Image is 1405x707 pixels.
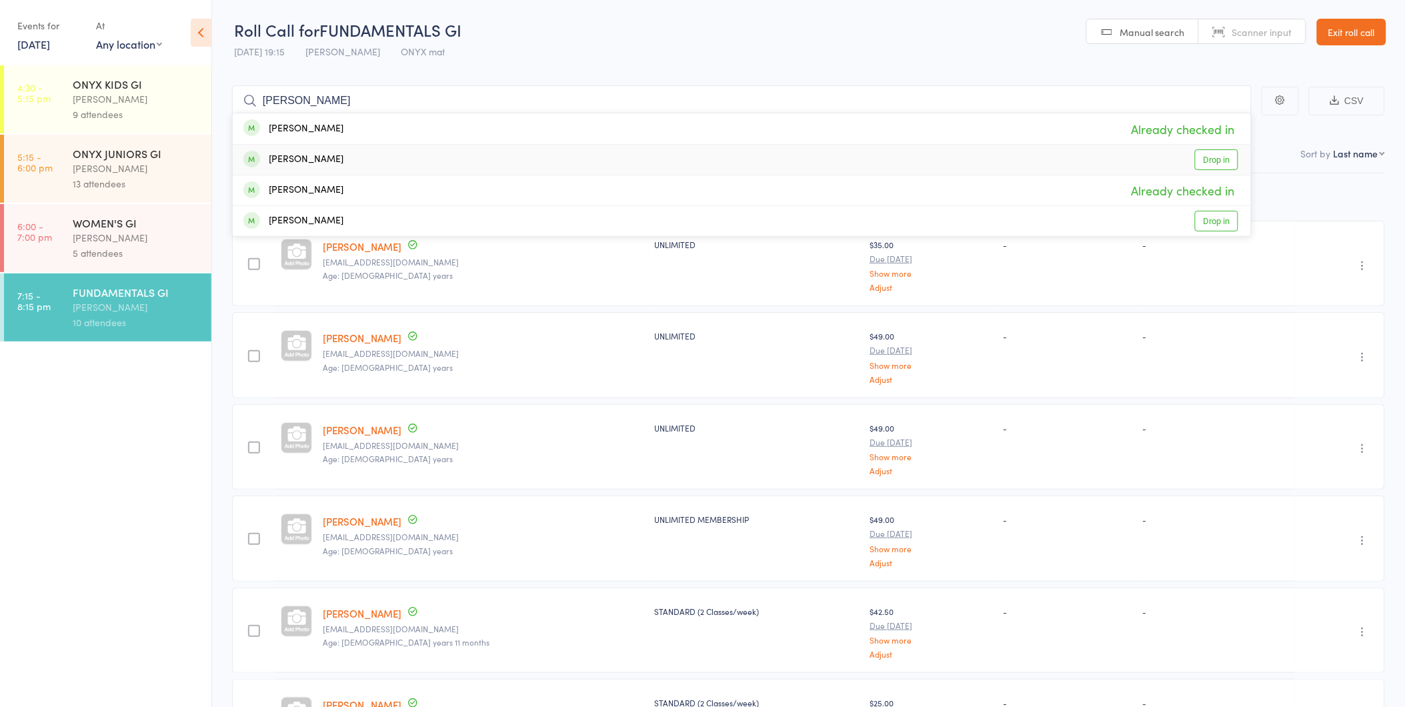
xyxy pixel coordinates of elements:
a: 7:15 -8:15 pmFUNDAMENTALS GI[PERSON_NAME]10 attendees [4,273,211,341]
div: - [1142,514,1288,525]
div: $35.00 [870,239,992,291]
div: ONYX KIDS GI [73,77,200,91]
a: Drop in [1195,149,1238,170]
a: Show more [870,361,992,370]
div: UNLIMITED [654,330,859,341]
div: $42.50 [870,606,992,658]
div: - [1142,330,1288,341]
a: [PERSON_NAME] [323,606,401,620]
div: - [1142,422,1288,434]
small: Due [DATE] [870,529,992,538]
span: FUNDAMENTALS GI [319,19,461,41]
small: J_aloiai@hotmail.co.nz [323,257,643,267]
div: [PERSON_NAME] [73,230,200,245]
div: [PERSON_NAME] [243,213,343,229]
div: - [1003,422,1132,434]
a: 4:30 -5:15 pmONYX KIDS GI[PERSON_NAME]9 attendees [4,65,211,133]
time: 5:15 - 6:00 pm [17,151,53,173]
span: ONYX mat [401,45,445,58]
a: Exit roll call [1317,19,1386,45]
div: ONYX JUNIORS GI [73,146,200,161]
small: annaceroni@gmail.com [323,624,643,634]
div: Any location [96,37,162,51]
a: Show more [870,269,992,277]
a: [PERSON_NAME] [323,331,401,345]
div: $49.00 [870,422,992,475]
span: Age: [DEMOGRAPHIC_DATA] years [323,269,453,281]
button: CSV [1309,87,1385,115]
div: UNLIMITED [654,422,859,434]
time: 4:30 - 5:15 pm [17,82,51,103]
a: Adjust [870,375,992,384]
small: Due [DATE] [870,254,992,263]
div: - [1003,239,1132,250]
small: Abdulb1993@outlook.com [323,349,643,358]
div: 5 attendees [73,245,200,261]
a: [DATE] [17,37,50,51]
div: - [1003,606,1132,617]
div: [PERSON_NAME] [243,183,343,198]
small: Due [DATE] [870,621,992,630]
div: - [1142,606,1288,617]
small: lburnett198652@gmail.com [323,532,643,542]
a: [PERSON_NAME] [323,423,401,437]
div: [PERSON_NAME] [73,161,200,176]
div: [PERSON_NAME] [243,152,343,167]
a: [PERSON_NAME] [323,514,401,528]
a: [PERSON_NAME] [323,239,401,253]
div: - [1003,330,1132,341]
span: Age: [DEMOGRAPHIC_DATA] years [323,545,453,556]
span: Scanner input [1232,25,1292,39]
a: Adjust [870,283,992,291]
div: Last name [1334,147,1378,160]
label: Sort by [1301,147,1331,160]
span: Age: [DEMOGRAPHIC_DATA] years 11 months [323,636,489,648]
input: Search by name [232,85,1252,116]
a: 5:15 -6:00 pmONYX JUNIORS GI[PERSON_NAME]13 attendees [4,135,211,203]
div: FUNDAMENTALS GI [73,285,200,299]
div: [PERSON_NAME] [73,91,200,107]
div: WOMEN'S GI [73,215,200,230]
div: 9 attendees [73,107,200,122]
a: Show more [870,452,992,461]
div: - [1142,239,1288,250]
div: STANDARD (2 Classes/week) [654,606,859,617]
a: Show more [870,636,992,644]
span: Already checked in [1128,117,1238,141]
div: At [96,15,162,37]
span: Age: [DEMOGRAPHIC_DATA] years [323,453,453,464]
div: $49.00 [870,330,992,383]
span: Manual search [1120,25,1185,39]
small: Due [DATE] [870,345,992,355]
div: - [1003,514,1132,525]
a: Show more [870,544,992,553]
small: Due [DATE] [870,438,992,447]
div: Events for [17,15,83,37]
span: Age: [DEMOGRAPHIC_DATA] years [323,362,453,373]
div: 13 attendees [73,176,200,191]
a: Adjust [870,558,992,567]
div: [PERSON_NAME] [73,299,200,315]
div: UNLIMITED MEMBERSHIP [654,514,859,525]
a: Adjust [870,650,992,658]
small: Brophymark4@gmail.com [323,441,643,450]
time: 6:00 - 7:00 pm [17,221,52,242]
span: [DATE] 19:15 [234,45,285,58]
a: 6:00 -7:00 pmWOMEN'S GI[PERSON_NAME]5 attendees [4,204,211,272]
div: UNLIMITED [654,239,859,250]
span: Roll Call for [234,19,319,41]
span: Already checked in [1128,179,1238,202]
span: [PERSON_NAME] [305,45,380,58]
a: Drop in [1195,211,1238,231]
div: 10 attendees [73,315,200,330]
time: 7:15 - 8:15 pm [17,290,51,311]
div: [PERSON_NAME] [243,121,343,137]
a: Adjust [870,466,992,475]
div: $49.00 [870,514,992,566]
